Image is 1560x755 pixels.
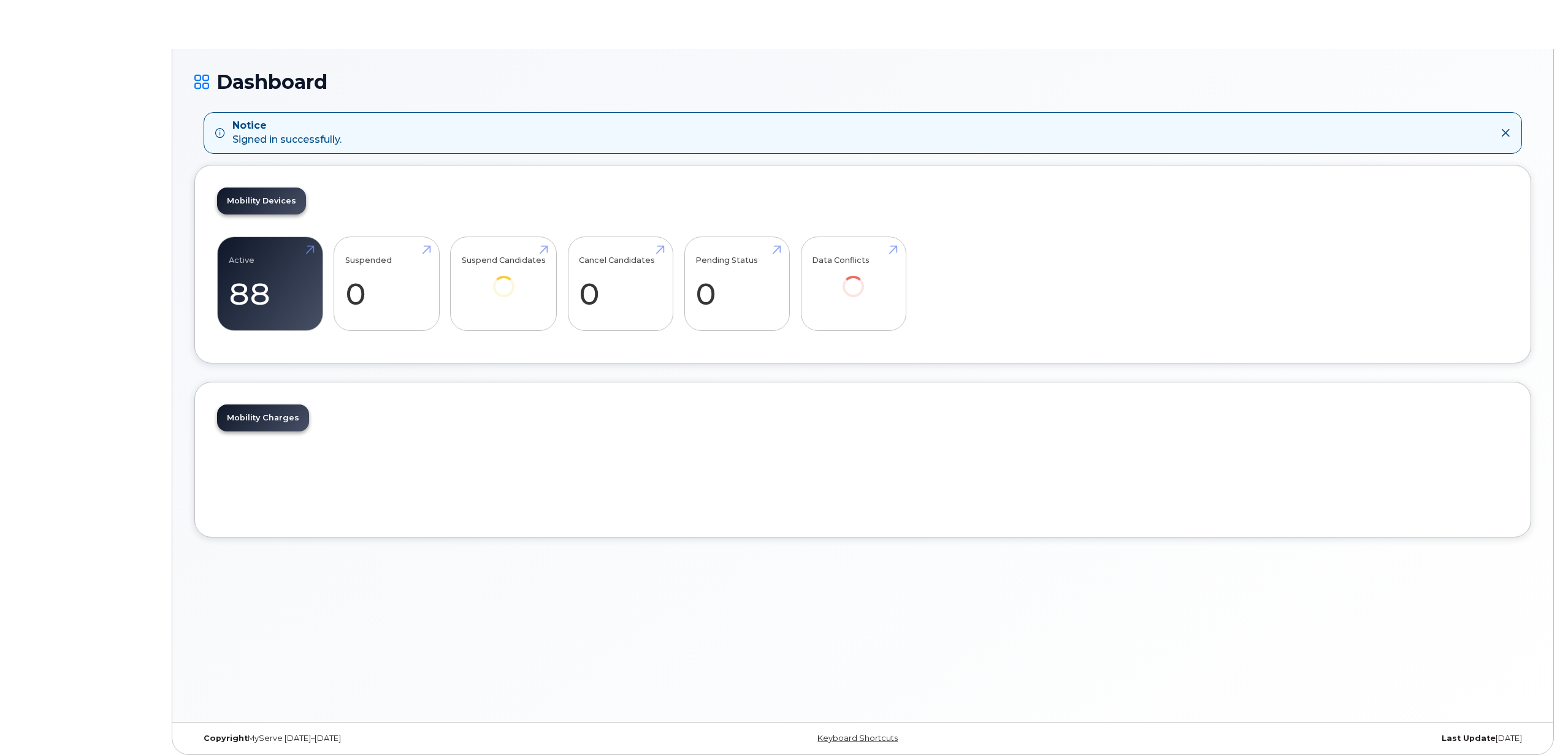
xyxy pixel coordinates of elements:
[194,71,1531,93] h1: Dashboard
[1442,734,1496,743] strong: Last Update
[695,243,778,324] a: Pending Status 0
[217,404,309,431] a: Mobility Charges
[812,243,895,314] a: Data Conflicts
[345,243,428,324] a: Suspended 0
[232,119,342,133] strong: Notice
[229,243,312,324] a: Active 88
[194,734,640,743] div: MyServe [DATE]–[DATE]
[232,119,342,147] div: Signed in successfully.
[579,243,662,324] a: Cancel Candidates 0
[817,734,898,743] a: Keyboard Shortcuts
[462,243,546,314] a: Suspend Candidates
[217,188,306,214] a: Mobility Devices
[204,734,248,743] strong: Copyright
[1085,734,1531,743] div: [DATE]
